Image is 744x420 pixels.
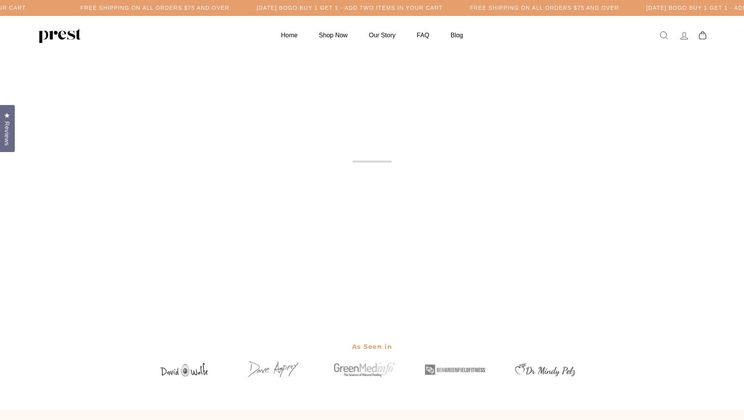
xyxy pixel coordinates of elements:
[145,337,599,357] h2: As Seen in
[359,28,405,43] a: Our Story
[407,28,439,43] a: FAQ
[80,5,230,11] h5: Free Shipping on all orders $75 and over
[271,28,472,43] ul: Primary
[309,28,357,43] a: Shop Now
[2,121,12,146] span: Reviews
[38,28,81,43] img: PREST ORGANICS
[271,28,307,43] a: Home
[257,5,443,11] h5: [DATE] BOGO BUY 1 GET 1 - ADD TWO ITEMS IN YOUR CART
[470,5,619,11] h5: Free Shipping on all orders $75 and over
[441,28,473,43] a: Blog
